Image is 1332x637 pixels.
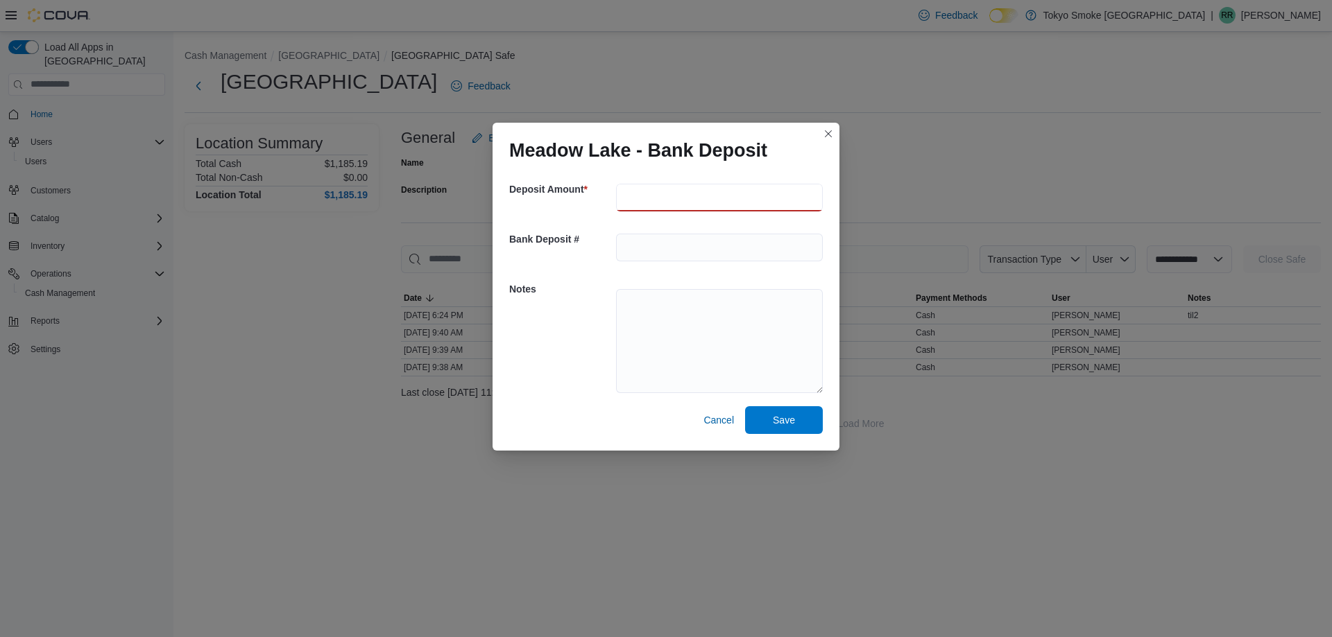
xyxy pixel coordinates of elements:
span: Save [773,413,795,427]
h5: Deposit Amount [509,175,613,203]
h5: Bank Deposit # [509,225,613,253]
button: Save [745,406,823,434]
h5: Notes [509,275,613,303]
button: Closes this modal window [820,125,837,142]
h1: Meadow Lake - Bank Deposit [509,139,767,162]
span: Cancel [703,413,734,427]
button: Cancel [698,406,740,434]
